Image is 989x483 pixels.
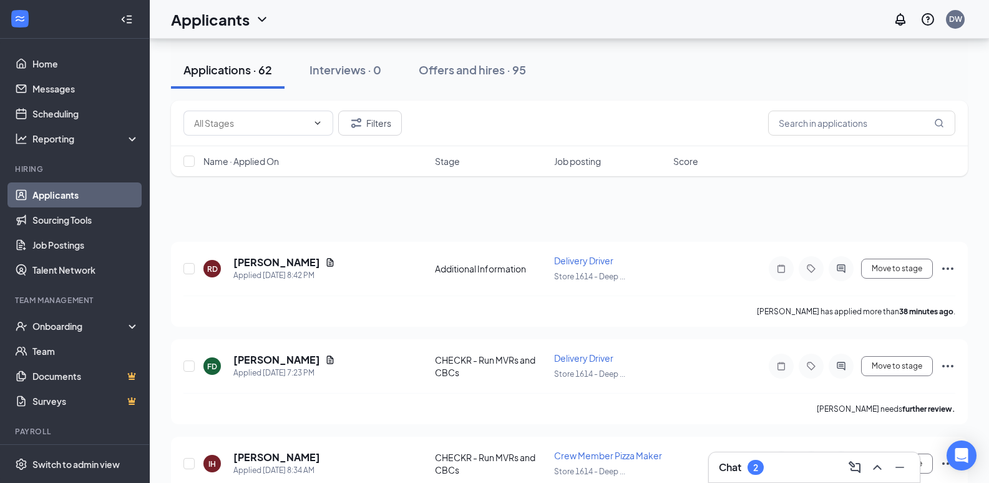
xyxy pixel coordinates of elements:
p: [PERSON_NAME] has applied more than . [757,306,955,317]
div: Applied [DATE] 8:34 AM [233,464,320,477]
a: Applicants [32,182,139,207]
h5: [PERSON_NAME] [233,451,320,464]
div: Hiring [15,164,137,174]
svg: Notifications [893,12,908,27]
button: Filter Filters [338,111,402,136]
svg: QuestionInfo [920,12,935,27]
input: All Stages [194,116,308,130]
h3: Chat [719,461,741,474]
svg: Minimize [892,460,907,475]
svg: ComposeMessage [847,460,862,475]
button: ComposeMessage [845,457,865,477]
div: RD [207,264,218,274]
div: CHECKR - Run MVRs and CBCs [435,354,547,379]
svg: Filter [349,116,364,131]
svg: MagnifyingGlass [934,118,944,128]
a: DocumentsCrown [32,364,139,389]
button: Move to stage [861,356,933,376]
button: ChevronUp [867,457,887,477]
h1: Applicants [171,9,250,30]
svg: ActiveChat [834,361,849,371]
svg: ChevronUp [870,460,885,475]
div: Additional Information [435,262,547,275]
svg: Note [774,361,789,371]
a: Job Postings [32,232,139,257]
div: FD [207,361,217,372]
span: Stage [435,155,460,167]
span: Score [673,155,698,167]
b: 38 minutes ago [899,307,953,316]
div: Applied [DATE] 8:42 PM [233,269,335,282]
svg: Tag [804,264,819,274]
svg: Document [325,355,335,365]
input: Search in applications [768,111,955,136]
div: Switch to admin view [32,458,120,471]
div: Applications · 62 [183,62,272,77]
span: Store 1614 - Deep ... [554,369,625,379]
svg: UserCheck [15,320,27,332]
span: Job posting [554,155,601,167]
span: Store 1614 - Deep ... [554,467,625,476]
div: Team Management [15,295,137,306]
svg: Document [325,257,335,267]
span: Name · Applied On [203,155,279,167]
span: Delivery Driver [554,352,613,364]
a: Scheduling [32,101,139,126]
p: [PERSON_NAME] needs [817,404,955,414]
svg: Ellipses [940,261,955,276]
div: CHECKR - Run MVRs and CBCs [435,451,547,476]
svg: Collapse [120,13,133,26]
div: Open Intercom Messenger [947,441,977,471]
div: Interviews · 0 [309,62,381,77]
button: Move to stage [861,259,933,279]
span: Store 1614 - Deep ... [554,272,625,281]
div: Reporting [32,132,140,145]
svg: Settings [15,458,27,471]
div: Onboarding [32,320,129,332]
a: Talent Network [32,257,139,282]
a: Home [32,51,139,76]
div: DW [949,14,962,24]
svg: Note [774,264,789,274]
svg: ChevronDown [313,118,323,128]
a: Sourcing Tools [32,207,139,232]
div: Offers and hires · 95 [419,62,526,77]
svg: ActiveChat [834,264,849,274]
svg: Analysis [15,132,27,145]
h5: [PERSON_NAME] [233,256,320,269]
h5: [PERSON_NAME] [233,353,320,367]
svg: Tag [804,361,819,371]
div: 2 [753,462,758,473]
svg: WorkstreamLogo [14,12,26,25]
svg: Ellipses [940,456,955,471]
button: Minimize [890,457,910,477]
div: Applied [DATE] 7:23 PM [233,367,335,379]
svg: ChevronDown [255,12,270,27]
a: Team [32,339,139,364]
b: further review. [902,404,955,414]
a: Messages [32,76,139,101]
div: Payroll [15,426,137,437]
div: IH [208,459,216,469]
svg: Ellipses [940,359,955,374]
span: Crew Member Pizza Maker [554,450,662,461]
span: Delivery Driver [554,255,613,266]
a: SurveysCrown [32,389,139,414]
